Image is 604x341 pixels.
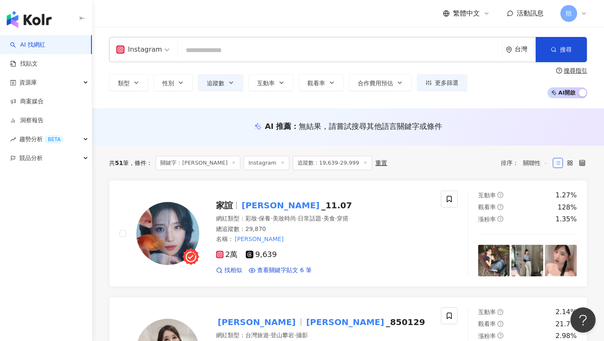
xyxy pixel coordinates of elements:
img: KOL Avatar [136,202,199,265]
span: 互動率 [478,192,496,199]
span: 繁體中文 [453,9,480,18]
div: 台灣 [515,46,536,53]
a: searchAI 找網紅 [10,41,45,49]
span: · [257,215,259,222]
button: 合作費用預估 [349,74,412,91]
span: question-circle [497,204,503,210]
span: · [296,215,298,222]
div: 總追蹤數 ： 29,870 [216,225,431,233]
span: 彩妝 [245,215,257,222]
span: _11.07 [321,200,352,210]
button: 互動率 [248,74,294,91]
a: 找相似 [216,266,242,275]
span: 觀看率 [307,80,325,87]
button: 追蹤數 [198,74,243,91]
span: question-circle [497,321,503,327]
span: 性別 [162,80,174,87]
span: 51 [115,160,123,166]
span: 搜尋 [560,46,572,53]
span: 條件 ： [129,160,152,166]
span: question-circle [497,333,503,338]
span: 關聯性 [523,156,548,170]
span: 觀看率 [478,204,496,210]
div: 2.98% [555,331,577,341]
button: 性別 [154,74,193,91]
span: 活動訊息 [517,9,544,17]
span: 漲粉率 [478,216,496,223]
span: 觀看率 [478,320,496,327]
span: question-circle [556,68,562,73]
span: _850129 [386,317,425,327]
mark: [PERSON_NAME] [240,199,321,212]
span: 類型 [118,80,130,87]
a: 找貼文 [10,60,38,68]
span: · [321,215,323,222]
div: 2.14% [555,307,577,317]
span: question-circle [497,192,503,198]
span: 9,639 [246,250,277,259]
a: 商案媒合 [10,97,44,106]
span: 家誼 [216,200,233,210]
img: post-image [478,245,510,277]
span: · [269,332,271,338]
span: 找相似 [224,266,242,275]
span: rise [10,136,16,142]
span: · [335,215,337,222]
mark: [PERSON_NAME] [216,315,297,329]
img: post-image [545,245,577,277]
span: 登山攀岩 [271,332,294,338]
span: 關鍵字：[PERSON_NAME] [156,156,240,170]
span: 台灣旅遊 [245,332,269,338]
div: 排序： [501,156,553,170]
iframe: Help Scout Beacon - Open [570,307,596,333]
div: 1.35% [555,215,577,224]
span: 互動率 [257,80,275,87]
span: · [294,332,296,338]
div: 21.7% [555,320,577,329]
img: post-image [511,245,543,277]
span: 陪 [566,9,572,18]
span: 更多篩選 [435,79,458,86]
span: question-circle [497,309,503,315]
span: 競品分析 [19,149,43,168]
a: KOL Avatar家誼[PERSON_NAME]_11.07網紅類型：彩妝·保養·美妝時尚·日常話題·美食·穿搭總追蹤數：29,870名稱：[PERSON_NAME]2萬9,639找相似查看關... [109,180,587,287]
span: Instagram [244,156,289,170]
a: 查看關鍵字貼文 6 筆 [249,266,312,275]
span: 漲粉率 [478,333,496,339]
span: 穿搭 [337,215,349,222]
span: 美食 [323,215,335,222]
mark: [PERSON_NAME] [305,315,386,329]
span: · [271,215,272,222]
button: 類型 [109,74,148,91]
div: Instagram [116,43,162,56]
span: 互動率 [478,309,496,315]
div: 共 筆 [109,160,129,166]
span: environment [506,47,512,53]
button: 觀看率 [299,74,344,91]
button: 搜尋 [536,37,587,62]
div: BETA [44,135,64,144]
div: 網紅類型 ： [216,331,431,340]
span: 美妝時尚 [273,215,296,222]
span: 追蹤數 [207,80,224,87]
span: 合作費用預估 [358,80,393,87]
span: 追蹤數：19,639-29,999 [293,156,372,170]
span: 趨勢分析 [19,130,64,149]
span: 無結果，請嘗試搜尋其他語言關鍵字或條件 [299,122,442,131]
span: 資源庫 [19,73,37,92]
span: 日常話題 [298,215,321,222]
span: 攝影 [296,332,308,338]
div: 128% [557,203,577,212]
button: 更多篩選 [417,74,467,91]
span: 名稱 ： [216,234,285,244]
span: 2萬 [216,250,237,259]
div: 搜尋指引 [564,67,587,74]
span: question-circle [497,216,503,222]
div: AI 推薦 ： [265,121,443,131]
div: 重置 [375,160,387,166]
img: logo [7,11,52,28]
span: 保養 [259,215,271,222]
a: 洞察報告 [10,116,44,125]
mark: [PERSON_NAME] [234,234,285,244]
div: 1.27% [555,191,577,200]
